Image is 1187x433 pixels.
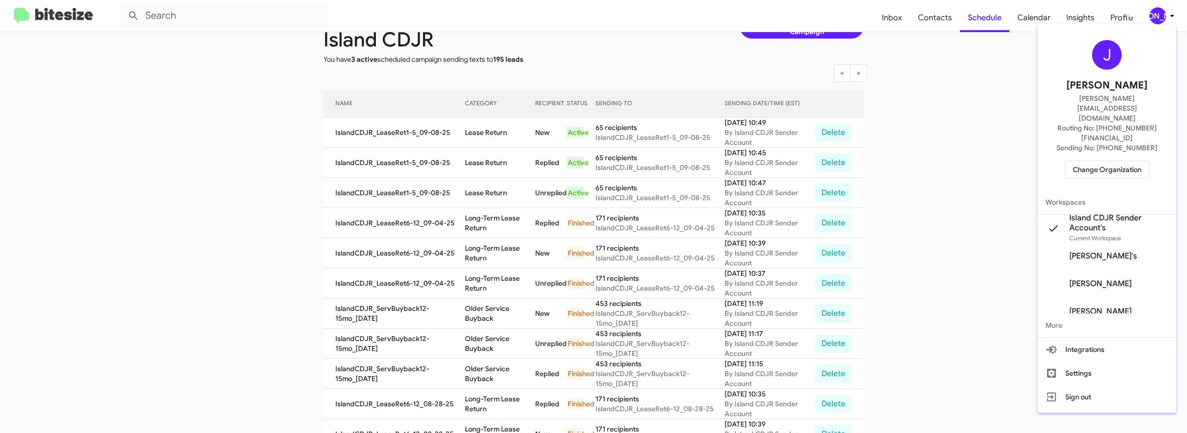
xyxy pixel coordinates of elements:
span: [PERSON_NAME] [1069,306,1132,316]
span: Routing No: [PHONE_NUMBER][FINANCIAL_ID] [1050,123,1164,143]
button: Integrations [1038,338,1176,361]
span: Sending No: [PHONE_NUMBER] [1056,143,1157,153]
span: [PERSON_NAME]'s [1069,251,1137,261]
span: [PERSON_NAME][EMAIL_ADDRESS][DOMAIN_NAME] [1050,93,1164,123]
span: More [1038,313,1176,337]
div: J [1092,40,1122,70]
span: [PERSON_NAME] [1069,279,1132,289]
button: Settings [1038,361,1176,385]
button: Sign out [1038,385,1176,409]
span: Workspaces [1038,190,1176,214]
span: Current Workspace [1069,234,1121,242]
span: [PERSON_NAME] [1066,78,1147,93]
span: Change Organization [1073,161,1141,178]
span: Island CDJR Sender Account's [1069,213,1168,233]
button: Change Organization [1065,161,1149,178]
